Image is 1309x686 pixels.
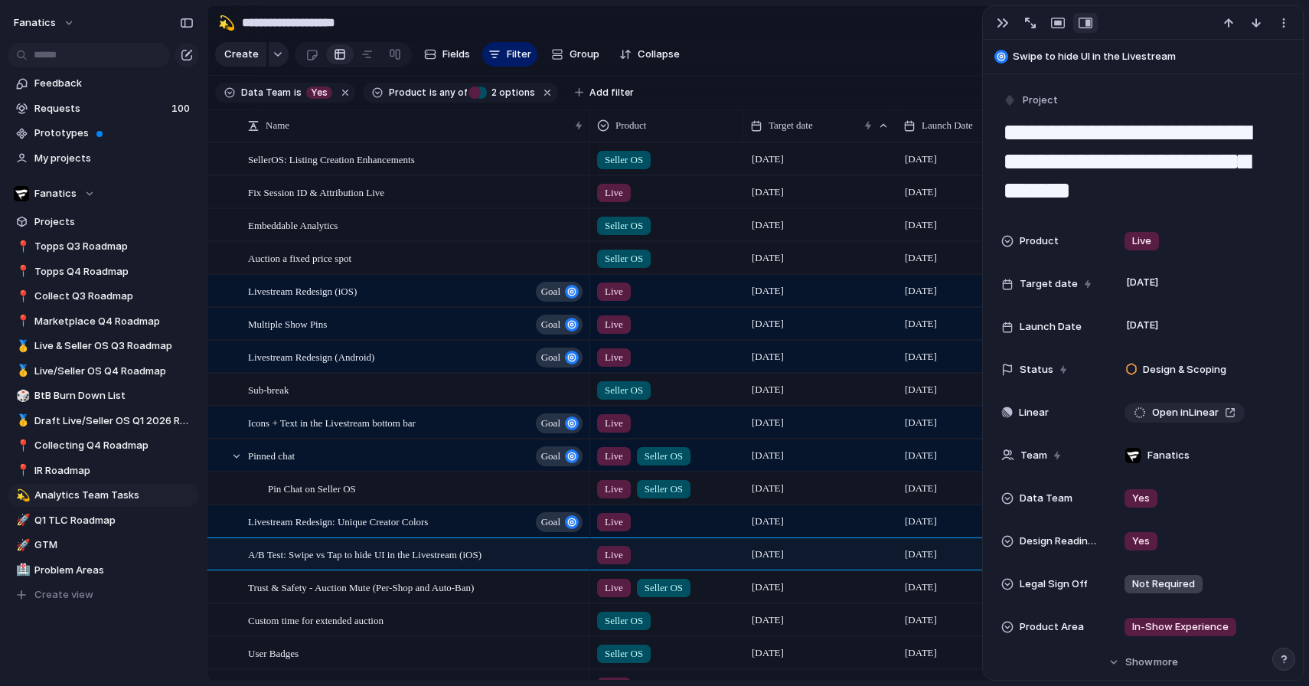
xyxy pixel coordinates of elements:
button: fanatics [7,11,83,35]
span: Group [570,47,599,62]
div: 📍 [16,238,27,256]
a: Projects [8,211,199,234]
span: Analytics Team Tasks [34,488,194,503]
div: 📍 [16,312,27,330]
div: 🥇 [16,362,27,380]
div: 💫 [218,12,235,33]
span: Live [605,580,623,596]
span: Topps Q3 Roadmap [34,239,194,254]
button: goal [536,446,583,466]
span: [DATE] [748,183,788,201]
button: 📍 [14,463,29,479]
span: Embeddable Analytics [248,216,338,234]
span: [DATE] [901,216,941,234]
span: Live [605,416,623,431]
span: Filter [507,47,531,62]
span: Swipe to hide UI in the Livestream [1013,49,1296,64]
button: Group [544,42,607,67]
span: BtB Burn Down List [34,388,194,403]
span: Create view [34,587,93,603]
span: Collecting Q4 Roadmap [34,438,194,453]
button: 🚀 [14,537,29,553]
a: 🚀GTM [8,534,199,557]
span: Name [266,118,289,133]
span: [DATE] [901,315,941,333]
button: isany of [426,84,470,101]
span: Live [605,547,623,563]
button: 📍 [14,239,29,254]
span: [DATE] [748,578,788,596]
span: Fanatics [1147,448,1190,463]
span: [DATE] [748,611,788,629]
span: Seller OS [645,580,683,596]
span: goal [541,511,560,533]
a: Open inLinear [1125,403,1245,423]
a: Requests100 [8,97,199,120]
span: is [429,86,437,100]
button: 2 options [468,84,538,101]
span: [DATE] [901,446,941,465]
span: Pinned chat [248,446,295,464]
span: [DATE] [901,249,941,267]
span: Product [1020,234,1059,249]
button: Fields [418,42,476,67]
div: 📍 [16,462,27,479]
span: Seller OS [605,218,643,234]
span: Feedback [34,76,194,91]
span: Seller OS [605,251,643,266]
span: Projects [34,214,194,230]
a: Prototypes [8,122,199,145]
span: Show [1125,655,1153,670]
span: [DATE] [901,413,941,432]
span: [DATE] [1122,316,1163,335]
span: IR Roadmap [34,463,194,479]
span: Create [224,47,259,62]
div: 💫 [16,487,27,505]
span: goal [541,314,560,335]
span: Linear [1019,405,1049,420]
div: 📍 [16,263,27,280]
span: Seller OS [605,613,643,629]
a: 📍Topps Q4 Roadmap [8,260,199,283]
div: 📍IR Roadmap [8,459,199,482]
span: Data Team [241,86,291,100]
button: Collapse [613,42,686,67]
button: Project [1000,90,1063,112]
span: Marketplace Q4 Roadmap [34,314,194,329]
span: Live [605,185,623,201]
span: [DATE] [748,381,788,399]
span: Fanatics [34,186,77,201]
span: [DATE] [748,348,788,366]
span: Trust & Safety - Auction Mute (Per-Shop and Auto-Ban) [248,578,474,596]
span: Status [1020,362,1053,377]
span: Legal Sign Off [1020,577,1088,592]
span: Live & Seller OS Q3 Roadmap [34,338,194,354]
span: Target date [769,118,813,133]
button: goal [536,315,583,335]
div: 💫Analytics Team Tasks [8,484,199,507]
div: 🎲 [16,387,27,405]
a: 📍Collecting Q4 Roadmap [8,434,199,457]
span: [DATE] [901,381,941,399]
button: 🥇 [14,338,29,354]
span: [DATE] [901,611,941,629]
span: Multiple Show Pins [248,315,327,332]
div: 🥇Live/Seller OS Q4 Roadmap [8,360,199,383]
button: 🎲 [14,388,29,403]
span: [DATE] [748,545,788,563]
span: Yes [1132,491,1150,506]
span: Seller OS [645,482,683,497]
span: [DATE] [901,479,941,498]
span: Livestream Redesign (Android) [248,348,374,365]
span: goal [541,347,560,368]
span: [DATE] [748,150,788,168]
span: [DATE] [748,512,788,531]
span: Sub-break [248,381,289,398]
a: 🚀Q1 TLC Roadmap [8,509,199,532]
span: Seller OS [605,152,643,168]
button: goal [536,282,583,302]
span: goal [541,281,560,302]
span: Fields [442,47,470,62]
span: Live [605,482,623,497]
